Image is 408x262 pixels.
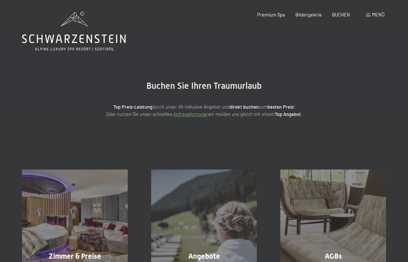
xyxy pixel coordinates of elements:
a: Anfrageformular [173,111,208,117]
span: Angebote [188,252,220,261]
a: Premium Spa [257,12,285,18]
a: BUCHEN [332,12,350,18]
strong: besten Preis [267,104,294,110]
strong: Top Preis-Leistung [113,104,152,110]
strong: Top Angebot. [275,111,302,117]
span: Buchen Sie Ihren Traumurlaub [146,81,262,91]
strong: direkt buchen [230,104,259,110]
span: Menü [372,12,385,18]
p: durch unser All-inklusive Angebot und zum ! Oder nutzen Sie unser schnelles wir melden uns gleich... [57,103,351,118]
a: Bildergalerie [295,12,322,18]
span: AGBs [325,252,342,261]
span: Zimmer & Preise [49,252,101,261]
